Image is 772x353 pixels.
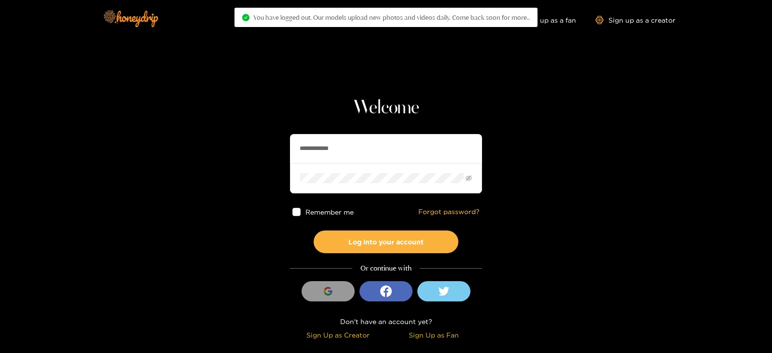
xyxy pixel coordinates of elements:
div: Sign Up as Creator [292,329,384,340]
span: eye-invisible [466,175,472,181]
a: Forgot password? [418,208,480,216]
span: You have logged out. Our models upload new photos and videos daily. Come back soon for more.. [253,14,530,21]
span: check-circle [242,14,249,21]
div: Or continue with [290,263,482,274]
h1: Welcome [290,96,482,120]
span: Remember me [305,208,354,216]
a: Sign up as a fan [510,16,576,24]
div: Sign Up as Fan [388,329,480,340]
a: Sign up as a creator [595,16,675,24]
button: Log into your account [314,231,458,253]
div: Don't have an account yet? [290,316,482,327]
